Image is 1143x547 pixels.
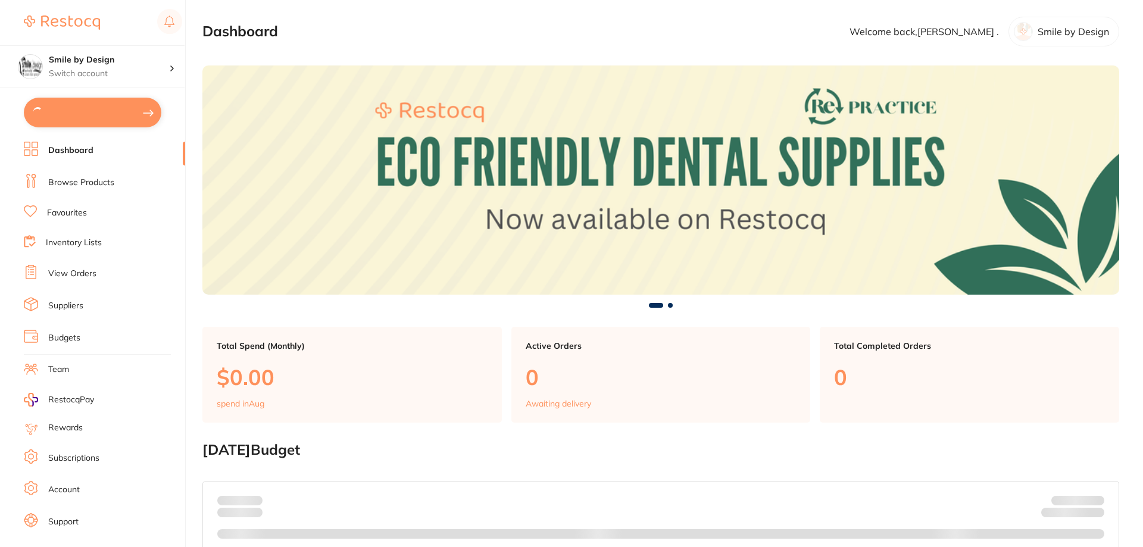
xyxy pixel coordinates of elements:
a: Suppliers [48,300,83,312]
p: spend in Aug [217,399,264,408]
img: Restocq Logo [24,15,100,30]
a: Total Spend (Monthly)$0.00spend inAug [202,327,502,423]
a: Inventory Lists [46,237,102,249]
a: Budgets [48,332,80,344]
strong: $0.00 [242,495,263,506]
a: Favourites [47,207,87,219]
p: Welcome back, [PERSON_NAME] . [850,26,999,37]
a: Rewards [48,422,83,434]
p: Smile by Design [1038,26,1109,37]
p: Budget: [1051,496,1104,505]
a: Team [48,364,69,376]
a: Subscriptions [48,452,99,464]
a: Total Completed Orders0 [820,327,1119,423]
p: Awaiting delivery [526,399,591,408]
strong: $NaN [1081,495,1104,506]
a: Support [48,516,79,528]
p: Total Spend (Monthly) [217,341,488,351]
p: Remaining: [1041,505,1104,520]
img: Smile by Design [18,55,42,79]
h2: [DATE] Budget [202,442,1119,458]
a: Browse Products [48,177,114,189]
a: View Orders [48,268,96,280]
a: RestocqPay [24,393,94,407]
img: RestocqPay [24,393,38,407]
a: Dashboard [48,145,93,157]
img: Dashboard [202,65,1119,295]
p: Switch account [49,68,169,80]
span: RestocqPay [48,394,94,406]
p: Spent: [217,496,263,505]
p: 0 [526,365,797,389]
p: Total Completed Orders [834,341,1105,351]
a: Account [48,484,80,496]
p: Active Orders [526,341,797,351]
p: $0.00 [217,365,488,389]
strong: $0.00 [1083,510,1104,520]
p: month [217,505,263,520]
h2: Dashboard [202,23,278,40]
p: 0 [834,365,1105,389]
h4: Smile by Design [49,54,169,66]
a: Restocq Logo [24,9,100,36]
a: Active Orders0Awaiting delivery [511,327,811,423]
